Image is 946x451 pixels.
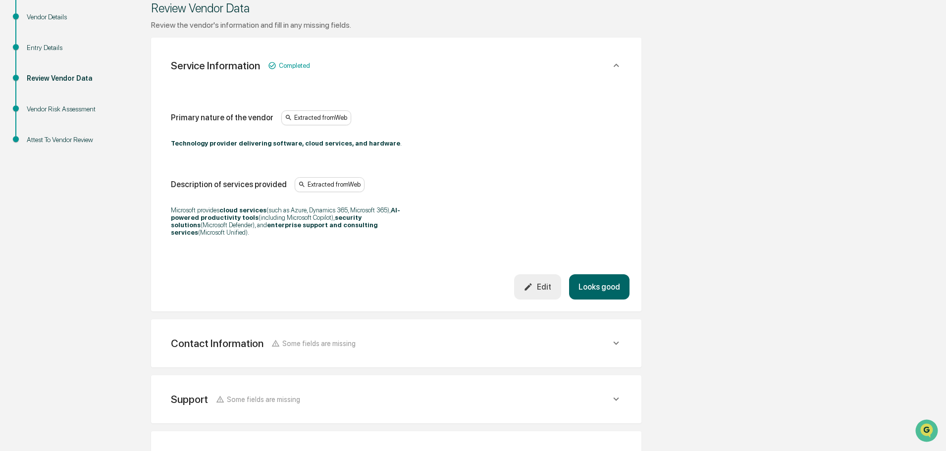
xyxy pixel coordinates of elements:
[171,180,287,189] div: Description of services provided
[163,50,630,82] div: Service InformationCompleted
[171,140,419,147] p: .
[34,76,162,86] div: Start new chat
[72,126,80,134] div: 🗄️
[514,274,561,300] button: Edit
[171,59,260,72] div: Service Information
[10,21,180,37] p: How can we help?
[171,206,400,221] strong: AI-powered productivity tools
[27,135,108,145] div: Attest To Vendor Review
[27,104,108,114] div: Vendor Risk Assessment
[282,339,356,348] span: Some fields are missing
[27,43,108,53] div: Entry Details
[171,337,263,350] div: Contact Information
[914,418,941,445] iframe: Open customer support
[524,282,551,292] div: Edit
[68,121,127,139] a: 🗄️Attestations
[27,73,108,84] div: Review Vendor Data
[171,221,377,236] strong: enterprise support and consulting services
[163,331,630,355] div: Contact InformationSome fields are missing
[281,110,351,125] div: Extracted from Web
[227,395,300,403] span: Some fields are missing
[82,125,123,135] span: Attestations
[171,140,400,147] strong: Technology provider delivering software, cloud services, and hardware
[151,20,641,30] div: Review the vendor's information and fill in any missing fields.
[171,393,208,405] div: Support
[163,387,630,411] div: SupportSome fields are missing
[20,144,62,153] span: Data Lookup
[279,62,310,69] span: Completed
[569,274,630,300] button: Looks good
[6,121,68,139] a: 🖐️Preclearance
[34,86,125,94] div: We're available if you need us!
[168,79,180,91] button: Start new chat
[70,167,120,175] a: Powered byPylon
[10,126,18,134] div: 🖐️
[171,214,362,229] strong: security solutions
[163,82,630,300] div: Service InformationCompleted
[99,168,120,175] span: Pylon
[6,140,66,157] a: 🔎Data Lookup
[171,206,419,236] p: Microsoft provides (such as Azure, Dynamics 365, Microsoft 365), (including Microsoft Copilot), (...
[295,177,365,192] div: Extracted from Web
[10,145,18,152] div: 🔎
[171,113,273,122] div: Primary nature of the vendor
[151,1,641,15] div: Review Vendor Data
[27,12,108,22] div: Vendor Details
[20,125,64,135] span: Preclearance
[219,206,266,214] strong: cloud services
[10,76,28,94] img: 1746055101610-c473b297-6a78-478c-a979-82029cc54cd1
